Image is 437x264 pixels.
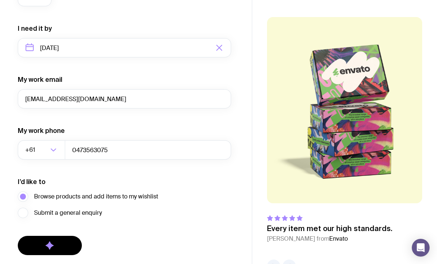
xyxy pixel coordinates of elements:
span: +61 [25,140,37,160]
span: Browse products and add items to my wishlist [34,192,158,201]
div: Search for option [18,140,65,160]
label: My work phone [18,126,65,135]
div: Open Intercom Messenger [412,239,430,257]
input: you@email.com [18,89,231,108]
label: My work email [18,75,62,84]
span: Submit a general enquiry [34,208,102,217]
p: Every item met our high standards. [267,224,393,233]
label: I’d like to [18,177,46,186]
cite: [PERSON_NAME] from [97,243,252,252]
input: 0400123456 [65,140,231,160]
input: Search for option [37,140,48,160]
input: Select a target date [18,38,231,57]
label: I need it by [18,24,52,33]
p: The highest-quality merch with the smoothest ordering experience. [97,224,252,242]
cite: [PERSON_NAME] from [267,234,393,243]
span: Envato [329,235,348,243]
